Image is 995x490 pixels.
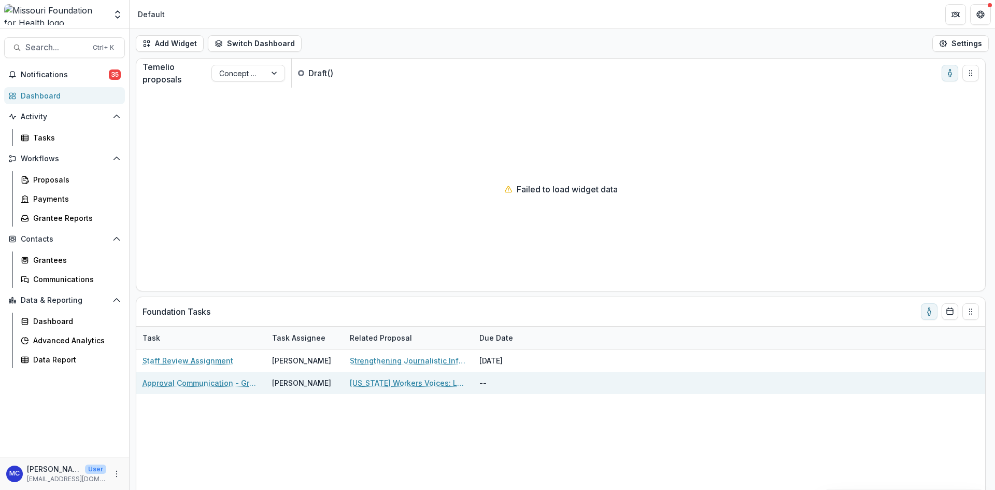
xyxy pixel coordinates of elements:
button: Partners [945,4,966,25]
div: Task [136,327,266,349]
div: Task Assignee [266,327,344,349]
span: Workflows [21,155,108,163]
button: More [110,468,123,480]
div: Tasks [33,132,117,143]
p: [PERSON_NAME] [27,464,81,474]
div: Grantee Reports [33,213,117,223]
div: Related Proposal [344,327,473,349]
div: Payments [33,193,117,204]
div: Due Date [473,327,551,349]
div: [DATE] [473,349,551,372]
button: Notifications35 [4,66,125,83]
button: Open Workflows [4,150,125,167]
div: Grantees [33,255,117,265]
img: Missouri Foundation for Health logo [4,4,106,25]
a: Proposals [17,171,125,188]
div: Task [136,332,166,343]
button: Settings [932,35,989,52]
a: Advanced Analytics [17,332,125,349]
div: Default [138,9,165,20]
button: Open Contacts [4,231,125,247]
a: Tasks [17,129,125,146]
div: Molly Crisp [9,470,20,477]
div: Dashboard [21,90,117,101]
div: Data Report [33,354,117,365]
a: Grantee Reports [17,209,125,227]
p: User [85,465,106,474]
button: Get Help [970,4,991,25]
button: Drag [962,303,979,320]
a: Grantees [17,251,125,269]
div: Ctrl + K [91,42,116,53]
div: Communications [33,274,117,285]
span: Notifications [21,71,109,79]
p: Foundation Tasks [143,305,210,318]
nav: breadcrumb [134,7,169,22]
p: Temelio proposals [143,61,211,86]
a: Communications [17,271,125,288]
div: -- [473,372,551,394]
span: 35 [109,69,121,80]
a: Staff Review Assignment [143,355,233,366]
button: Switch Dashboard [208,35,302,52]
a: Approval Communication - Grant [143,377,260,388]
a: Dashboard [4,87,125,104]
div: Due Date [473,332,519,343]
button: Search... [4,37,125,58]
div: Proposals [33,174,117,185]
p: [EMAIL_ADDRESS][DOMAIN_NAME] [27,474,106,484]
button: toggle-assigned-to-me [942,65,958,81]
div: [PERSON_NAME] [272,377,331,388]
div: Dashboard [33,316,117,327]
a: Payments [17,190,125,207]
a: Data Report [17,351,125,368]
button: Open Data & Reporting [4,292,125,309]
span: Data & Reporting [21,296,108,305]
button: toggle-assigned-to-me [921,303,937,320]
div: Advanced Analytics [33,335,117,346]
button: Add Widget [136,35,204,52]
button: Calendar [942,303,958,320]
a: Dashboard [17,313,125,330]
a: Strengthening Journalistic Infrastructure [350,355,467,366]
div: Related Proposal [344,332,418,343]
button: Open Activity [4,108,125,125]
div: [PERSON_NAME] [272,355,331,366]
span: Contacts [21,235,108,244]
p: Failed to load widget data [517,183,618,195]
p: Draft ( ) [308,67,386,79]
span: Activity [21,113,108,121]
div: Task Assignee [266,332,332,343]
span: Search... [25,43,87,52]
button: Open entity switcher [110,4,125,25]
a: [US_STATE] Workers Voices: Low-Wage Worker Communications Program [350,377,467,388]
button: Drag [962,65,979,81]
